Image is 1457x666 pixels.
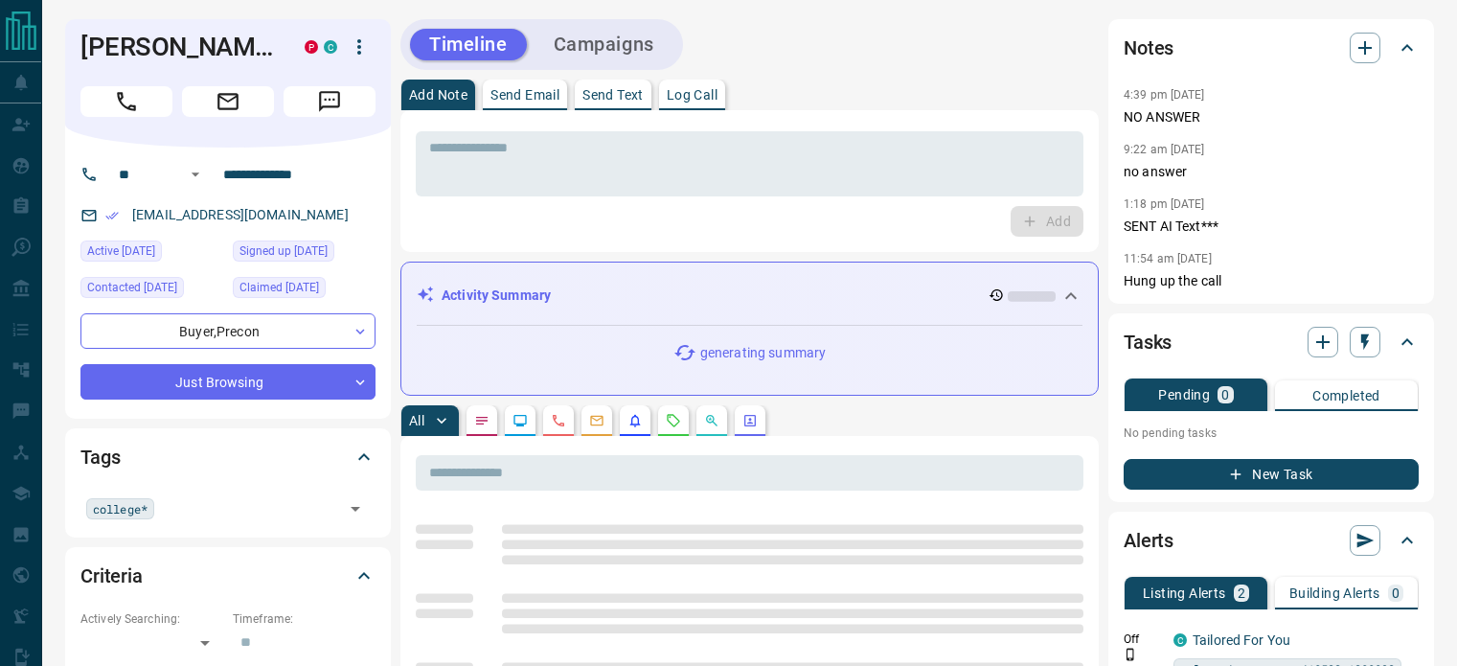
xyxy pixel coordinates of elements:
div: Sat Oct 21 2017 [233,241,376,267]
span: Email [182,86,274,117]
svg: Email Verified [105,209,119,222]
svg: Lead Browsing Activity [512,413,528,428]
div: Activity Summary [417,278,1082,313]
p: 11:54 am [DATE] [1124,252,1212,265]
p: Send Text [582,88,644,102]
button: Open [342,495,369,522]
p: SENT AI Text*** [1124,217,1419,237]
h2: Criteria [80,561,143,591]
h2: Tags [80,442,120,472]
div: Tasks [1124,319,1419,365]
p: NO ANSWER [1124,107,1419,127]
p: 2 [1238,586,1245,600]
div: Alerts [1124,517,1419,563]
div: condos.ca [1173,633,1187,647]
div: Tue Apr 15 2025 [233,277,376,304]
p: Add Note [409,88,467,102]
span: Active [DATE] [87,241,155,261]
span: Call [80,86,172,117]
button: Open [184,163,207,186]
svg: Listing Alerts [627,413,643,428]
div: Criteria [80,553,376,599]
div: Just Browsing [80,364,376,400]
svg: Emails [589,413,604,428]
div: Buyer , Precon [80,313,376,349]
h1: [PERSON_NAME] [80,32,276,62]
span: Claimed [DATE] [239,278,319,297]
p: Completed [1312,389,1380,402]
h2: Tasks [1124,327,1172,357]
div: condos.ca [324,40,337,54]
p: 9:22 am [DATE] [1124,143,1205,156]
p: Send Email [490,88,559,102]
button: Timeline [410,29,527,60]
p: Building Alerts [1289,586,1380,600]
svg: Agent Actions [742,413,758,428]
p: no answer [1124,162,1419,182]
p: Actively Searching: [80,610,223,628]
p: 1:18 pm [DATE] [1124,197,1205,211]
h2: Notes [1124,33,1173,63]
p: All [409,414,424,427]
div: Notes [1124,25,1419,71]
p: Hung up the call [1124,271,1419,291]
p: Timeframe: [233,610,376,628]
p: 4:39 pm [DATE] [1124,88,1205,102]
a: [EMAIL_ADDRESS][DOMAIN_NAME] [132,207,349,222]
svg: Notes [474,413,489,428]
p: Pending [1158,388,1210,402]
p: No pending tasks [1124,419,1419,448]
p: generating summary [700,343,826,363]
span: Contacted [DATE] [87,278,177,297]
span: college* [93,499,148,518]
svg: Push Notification Only [1124,648,1137,661]
div: Tags [80,434,376,480]
button: New Task [1124,459,1419,490]
svg: Requests [666,413,681,428]
span: Signed up [DATE] [239,241,328,261]
svg: Opportunities [704,413,719,428]
p: Activity Summary [442,286,551,306]
h2: Alerts [1124,525,1173,556]
p: 0 [1392,586,1400,600]
div: Thu Oct 02 2025 [80,277,223,304]
div: property.ca [305,40,318,54]
p: Log Call [667,88,717,102]
span: Message [284,86,376,117]
p: Listing Alerts [1143,586,1226,600]
button: Campaigns [535,29,673,60]
p: 0 [1221,388,1229,402]
a: Tailored For You [1193,632,1290,648]
div: Tue Oct 14 2025 [80,241,223,267]
p: Off [1124,631,1162,648]
svg: Calls [551,413,566,428]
